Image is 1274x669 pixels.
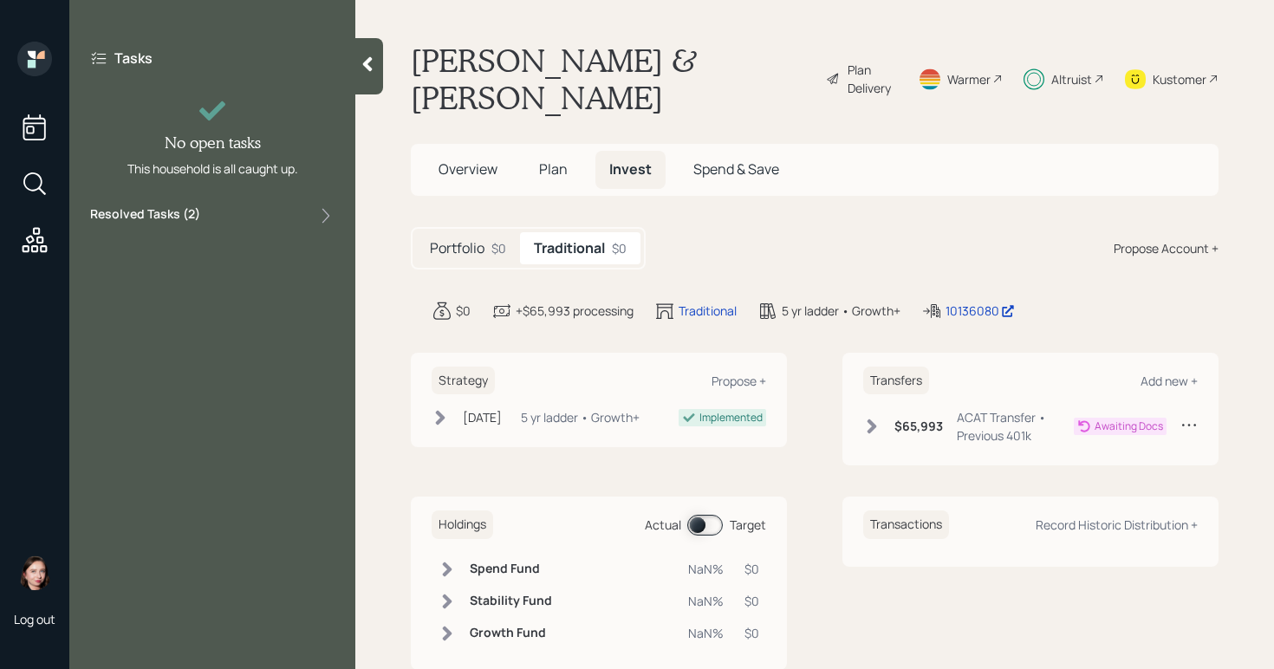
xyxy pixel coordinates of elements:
label: Tasks [114,49,153,68]
div: Record Historic Distribution + [1036,516,1198,533]
div: 5 yr ladder • Growth+ [521,408,640,426]
img: aleksandra-headshot.png [17,555,52,590]
h6: Stability Fund [470,594,552,608]
div: Actual [645,516,681,534]
h6: Holdings [432,510,493,539]
div: NaN% [688,624,724,642]
div: 5 yr ladder • Growth+ [782,302,900,320]
div: Target [730,516,766,534]
div: [DATE] [463,408,502,426]
div: ACAT Transfer • Previous 401k [957,408,1074,445]
h6: Strategy [432,367,495,395]
div: Propose + [712,373,766,389]
div: Add new + [1141,373,1198,389]
h6: Spend Fund [470,562,552,576]
div: Plan Delivery [848,61,897,97]
h1: [PERSON_NAME] & [PERSON_NAME] [411,42,812,116]
span: Overview [439,159,497,179]
div: +$65,993 processing [516,302,634,320]
div: Altruist [1051,70,1092,88]
div: Kustomer [1153,70,1206,88]
div: $0 [491,239,506,257]
div: Warmer [947,70,991,88]
div: Log out [14,611,55,627]
span: Invest [609,159,652,179]
div: $0 [744,624,759,642]
div: $0 [456,302,471,320]
h4: No open tasks [165,133,261,153]
h6: $65,993 [894,419,943,434]
span: Plan [539,159,568,179]
div: Propose Account + [1114,239,1219,257]
h5: Traditional [534,240,605,257]
div: $0 [612,239,627,257]
div: NaN% [688,592,724,610]
div: $0 [744,560,759,578]
div: Awaiting Docs [1095,419,1163,434]
div: NaN% [688,560,724,578]
h6: Transfers [863,367,929,395]
div: Implemented [699,410,763,425]
h6: Growth Fund [470,626,552,640]
h6: Transactions [863,510,949,539]
div: Traditional [679,302,737,320]
span: Spend & Save [693,159,779,179]
div: $0 [744,592,759,610]
h5: Portfolio [430,240,484,257]
label: Resolved Tasks ( 2 ) [90,205,200,226]
div: This household is all caught up. [127,159,298,178]
div: 10136080 [946,302,1015,320]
